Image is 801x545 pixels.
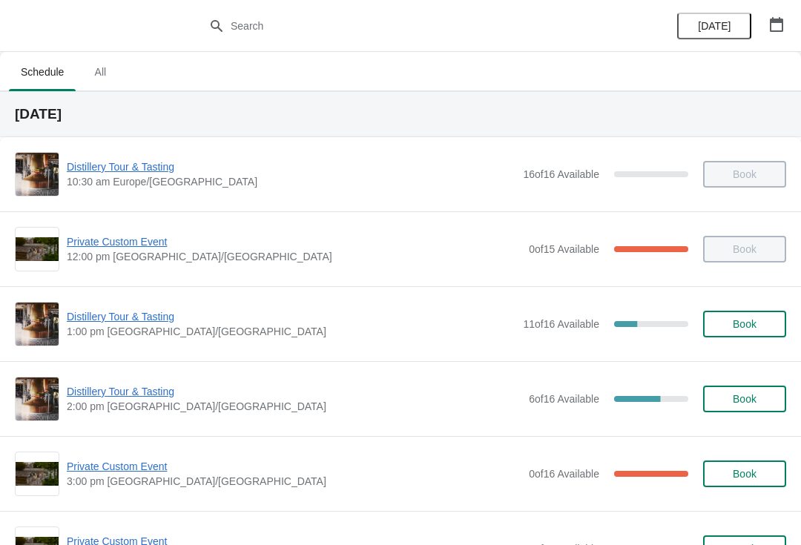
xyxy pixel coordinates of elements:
[9,59,76,85] span: Schedule
[230,13,601,39] input: Search
[82,59,119,85] span: All
[733,318,756,330] span: Book
[67,159,515,174] span: Distillery Tour & Tasting
[16,462,59,486] img: Private Custom Event | | 3:00 pm Europe/London
[523,168,599,180] span: 16 of 16 Available
[67,249,521,264] span: 12:00 pm [GEOGRAPHIC_DATA]/[GEOGRAPHIC_DATA]
[67,309,515,324] span: Distillery Tour & Tasting
[15,107,786,122] h2: [DATE]
[67,234,521,249] span: Private Custom Event
[703,311,786,337] button: Book
[16,153,59,196] img: Distillery Tour & Tasting | | 10:30 am Europe/London
[67,459,521,474] span: Private Custom Event
[733,393,756,405] span: Book
[67,384,521,399] span: Distillery Tour & Tasting
[703,460,786,487] button: Book
[703,386,786,412] button: Book
[529,243,599,255] span: 0 of 15 Available
[523,318,599,330] span: 11 of 16 Available
[733,468,756,480] span: Book
[67,474,521,489] span: 3:00 pm [GEOGRAPHIC_DATA]/[GEOGRAPHIC_DATA]
[67,324,515,339] span: 1:00 pm [GEOGRAPHIC_DATA]/[GEOGRAPHIC_DATA]
[67,174,515,189] span: 10:30 am Europe/[GEOGRAPHIC_DATA]
[677,13,751,39] button: [DATE]
[529,468,599,480] span: 0 of 16 Available
[529,393,599,405] span: 6 of 16 Available
[16,377,59,420] img: Distillery Tour & Tasting | | 2:00 pm Europe/London
[698,20,731,32] span: [DATE]
[16,237,59,262] img: Private Custom Event | | 12:00 pm Europe/London
[67,399,521,414] span: 2:00 pm [GEOGRAPHIC_DATA]/[GEOGRAPHIC_DATA]
[16,303,59,346] img: Distillery Tour & Tasting | | 1:00 pm Europe/London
